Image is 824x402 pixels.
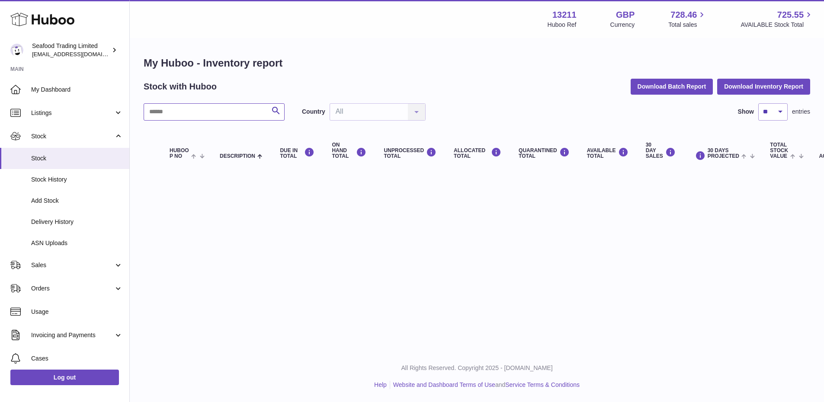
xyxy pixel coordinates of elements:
span: Add Stock [31,197,123,205]
div: QUARANTINED Total [519,147,570,159]
label: Country [302,108,325,116]
span: 728.46 [670,9,697,21]
button: Download Batch Report [631,79,713,94]
div: 30 DAY SALES [646,142,676,160]
span: Stock [31,132,114,140]
a: Service Terms & Conditions [505,381,580,388]
span: Cases [31,354,123,363]
span: [EMAIL_ADDRESS][DOMAIN_NAME] [32,51,127,57]
span: ASN Uploads [31,239,123,247]
span: AVAILABLE Stock Total [741,21,814,29]
p: All Rights Reserved. Copyright 2025 - [DOMAIN_NAME] [137,364,817,372]
span: Description [220,153,255,159]
span: Delivery History [31,218,123,226]
h1: My Huboo - Inventory report [144,56,810,70]
span: Stock History [31,175,123,184]
a: 725.55 AVAILABLE Stock Total [741,9,814,29]
span: Listings [31,109,114,117]
span: Orders [31,284,114,293]
div: Huboo Ref [548,21,577,29]
a: Help [374,381,387,388]
strong: 13211 [552,9,577,21]
a: Website and Dashboard Terms of Use [393,381,495,388]
span: 725.55 [777,9,804,21]
div: Seafood Trading Limited [32,42,110,58]
span: 30 DAYS PROJECTED [708,148,739,159]
span: Total stock value [770,142,788,160]
div: ALLOCATED Total [454,147,501,159]
h2: Stock with Huboo [144,81,217,93]
div: DUE IN TOTAL [280,147,314,159]
div: UNPROCESSED Total [384,147,436,159]
li: and [390,381,580,389]
div: Currency [610,21,635,29]
span: My Dashboard [31,86,123,94]
span: Usage [31,308,123,316]
div: AVAILABLE Total [587,147,628,159]
span: entries [792,108,810,116]
span: Sales [31,261,114,269]
button: Download Inventory Report [717,79,810,94]
img: online@rickstein.com [10,44,23,57]
span: Huboo P no [170,148,189,159]
span: Stock [31,154,123,163]
a: 728.46 Total sales [668,9,707,29]
strong: GBP [616,9,635,21]
a: Log out [10,370,119,385]
span: Invoicing and Payments [31,331,114,339]
span: Total sales [668,21,707,29]
label: Show [738,108,754,116]
div: ON HAND Total [332,142,366,160]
